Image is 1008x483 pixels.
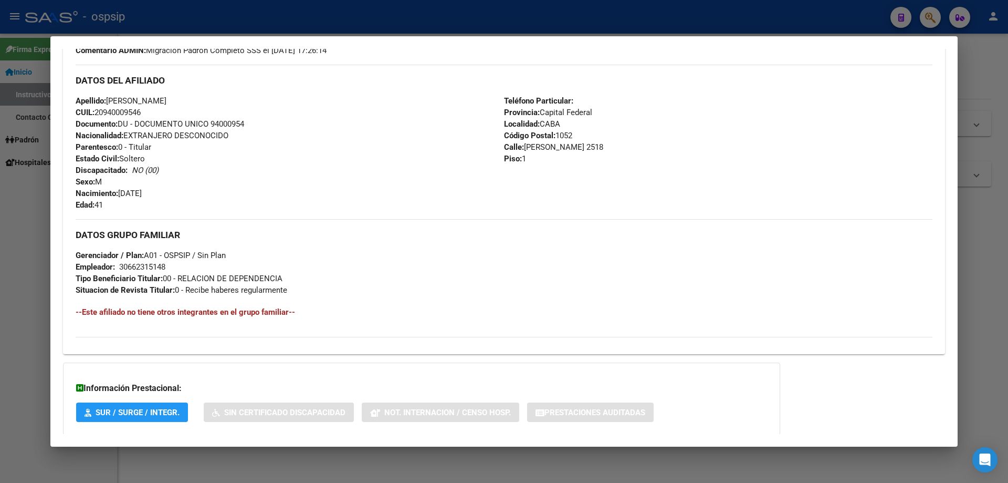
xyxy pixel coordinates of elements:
[504,154,526,163] span: 1
[76,177,102,187] span: M
[76,285,175,295] strong: Situacion de Revista Titular:
[76,229,932,241] h3: DATOS GRUPO FAMILIAR
[504,119,560,129] span: CABA
[76,142,118,152] strong: Parentesco:
[76,251,226,260] span: A01 - OSPSIP / Sin Plan
[76,46,146,55] strong: Comentario ADMIN:
[76,274,282,283] span: 00 - RELACION DE DEPENDENCIA
[76,306,932,318] h4: --Este afiliado no tiene otros integrantes en el grupo familiar--
[504,108,540,117] strong: Provincia:
[76,262,115,272] strong: Empleador:
[76,96,166,106] span: [PERSON_NAME]
[76,45,327,56] span: Migración Padrón Completo SSS el [DATE] 17:26:14
[504,108,592,117] span: Capital Federal
[504,96,573,106] strong: Teléfono Particular:
[504,142,603,152] span: [PERSON_NAME] 2518
[76,200,94,210] strong: Edad:
[504,154,522,163] strong: Piso:
[119,261,165,273] div: 30662315148
[76,189,142,198] span: [DATE]
[76,142,151,152] span: 0 - Titular
[504,131,555,140] strong: Código Postal:
[76,189,118,198] strong: Nacimiento:
[204,403,354,422] button: Sin Certificado Discapacidad
[384,408,511,417] span: Not. Internacion / Censo Hosp.
[224,408,345,417] span: Sin Certificado Discapacidad
[76,96,106,106] strong: Apellido:
[527,403,654,422] button: Prestaciones Auditadas
[504,119,540,129] strong: Localidad:
[132,166,159,175] i: NO (00)
[76,274,163,283] strong: Tipo Beneficiario Titular:
[972,447,997,472] div: Open Intercom Messenger
[76,177,95,187] strong: Sexo:
[76,382,767,395] h3: Información Prestacional:
[76,200,103,210] span: 41
[76,131,123,140] strong: Nacionalidad:
[76,166,128,175] strong: Discapacitado:
[76,285,287,295] span: 0 - Recibe haberes regularmente
[76,154,119,163] strong: Estado Civil:
[76,75,932,86] h3: DATOS DEL AFILIADO
[76,119,118,129] strong: Documento:
[76,108,94,117] strong: CUIL:
[76,251,144,260] strong: Gerenciador / Plan:
[76,119,244,129] span: DU - DOCUMENTO UNICO 94000954
[76,154,145,163] span: Soltero
[76,131,228,140] span: EXTRANJERO DESCONOCIDO
[76,108,141,117] span: 20940009546
[544,408,645,417] span: Prestaciones Auditadas
[362,403,519,422] button: Not. Internacion / Censo Hosp.
[76,403,188,422] button: SUR / SURGE / INTEGR.
[96,408,180,417] span: SUR / SURGE / INTEGR.
[504,131,572,140] span: 1052
[504,142,524,152] strong: Calle:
